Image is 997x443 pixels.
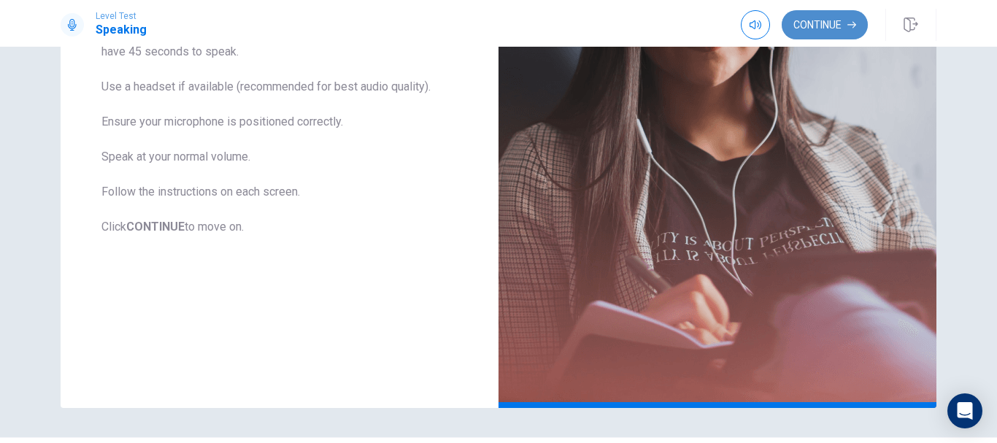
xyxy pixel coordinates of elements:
h1: Speaking [96,21,147,39]
b: CONTINUE [126,220,185,234]
button: Continue [782,10,868,39]
span: Level Test [96,11,147,21]
div: Open Intercom Messenger [947,393,982,428]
